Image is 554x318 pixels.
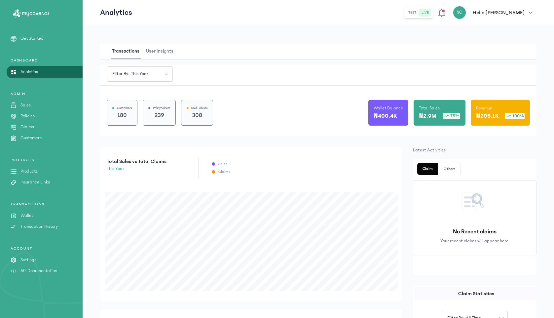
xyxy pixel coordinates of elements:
[20,267,57,274] p: API Documentation
[443,113,460,119] div: 75%
[107,66,173,82] button: Filter by: this year
[476,105,492,111] p: Revenue
[476,111,499,121] p: ₦205.1K
[20,223,58,230] p: Transaction History
[145,44,179,59] button: User Insights
[145,44,175,59] span: User Insights
[111,44,145,59] button: Transactions
[107,157,166,165] p: Total Sales vs Total Claims
[505,113,525,119] div: 100%
[419,111,436,121] p: ₦2.9M
[148,111,170,120] p: 239
[453,227,497,236] p: No Recent claims
[112,111,132,120] p: 180
[453,6,466,19] div: SC
[100,7,132,18] p: Analytics
[406,9,419,17] button: test
[20,135,42,141] p: Customers
[440,238,509,244] p: Your recent claims will appear here.
[218,161,227,167] p: Sales
[153,105,170,111] p: Policyholders
[438,163,461,175] button: Others
[117,105,132,111] p: Customers
[374,105,403,111] p: Wallet Balance
[413,147,536,153] p: Latest Activities
[20,35,44,42] p: Get Started
[414,290,538,298] p: Claim Statistics
[20,68,38,75] p: Analytics
[417,163,438,175] button: Claim
[107,165,166,172] p: this year
[218,169,230,175] p: Claims
[191,105,207,111] p: Sold Policies
[473,9,525,17] p: Hello [PERSON_NAME]
[108,70,152,77] span: Filter by: this year
[20,124,34,131] p: Claims
[419,105,440,111] p: Total Sales
[20,257,36,263] p: Settings
[374,111,397,121] p: ₦400.4K
[20,212,33,219] p: Wallet
[111,44,141,59] span: Transactions
[419,9,431,17] button: live
[187,111,207,120] p: 308
[20,102,31,109] p: Sales
[20,179,50,186] p: Insurance Links
[20,168,38,175] p: Products
[20,113,35,120] p: Policies
[453,6,536,19] button: SCHello [PERSON_NAME]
